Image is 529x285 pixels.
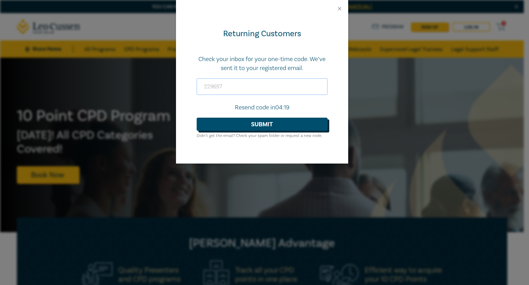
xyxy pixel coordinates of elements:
[336,6,343,12] button: Close
[197,133,322,138] small: Didn’t get the email? Check your spam folder or request a new code.
[197,55,328,73] p: Check your inbox for your one-time code. We’ve sent it to your registered email.
[197,103,328,112] p: Resend code in 04:19
[197,78,328,95] input: Code
[197,28,328,39] div: Returning Customers
[197,118,328,131] button: Submit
